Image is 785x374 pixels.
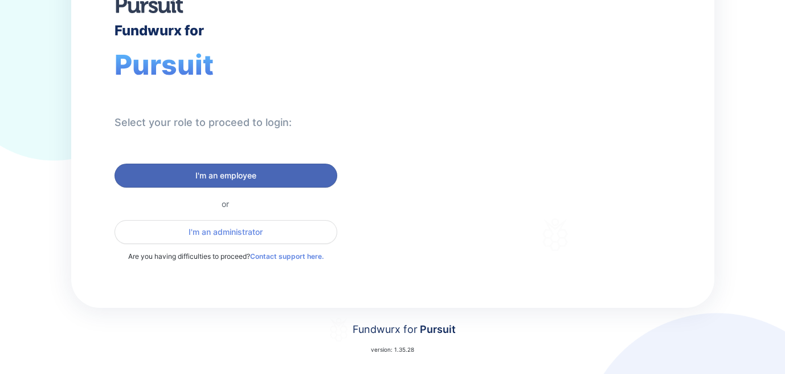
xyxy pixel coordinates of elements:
button: I'm an employee [115,164,337,188]
button: I'm an administrator [115,220,337,244]
span: Pursuit [418,323,456,335]
span: Pursuit [115,48,214,82]
div: Fundwurx [457,74,588,101]
div: Fundwurx for [353,322,456,338]
div: Select your role to proceed to login: [115,116,292,129]
div: Welcome to [457,58,547,69]
p: Are you having difficulties to proceed? [115,251,337,262]
div: Fundwurx for [115,22,204,39]
div: or [115,199,337,209]
a: Contact support here. [250,252,324,261]
span: I'm an employee [195,170,256,181]
span: I'm an administrator [189,226,263,238]
p: version: 1.35.28 [371,345,414,354]
div: Thank you for choosing Fundwurx as your partner in driving positive social impact! [457,124,653,156]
